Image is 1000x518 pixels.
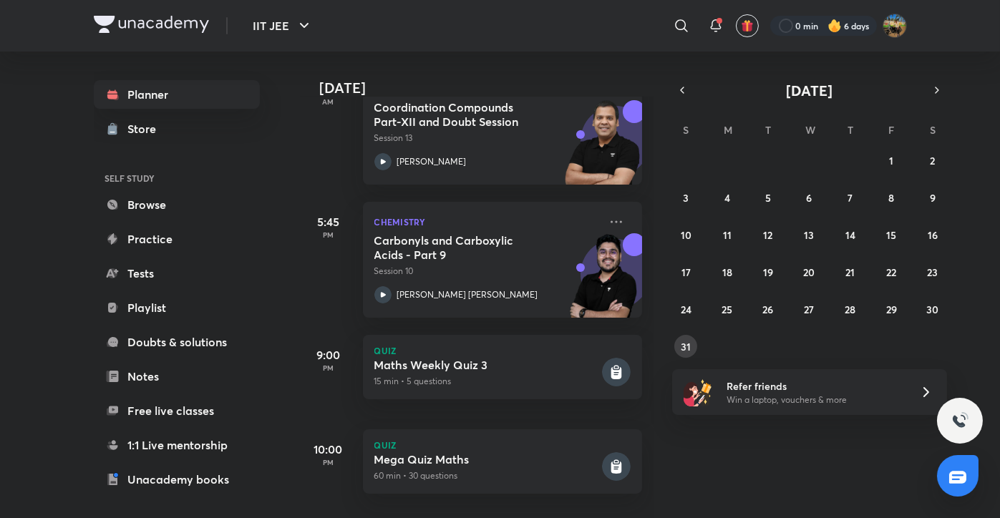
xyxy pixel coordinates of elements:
[786,81,832,100] span: [DATE]
[397,288,538,301] p: [PERSON_NAME] [PERSON_NAME]
[880,186,903,209] button: August 8, 2025
[930,154,935,167] abbr: August 2, 2025
[716,298,739,321] button: August 25, 2025
[723,228,732,242] abbr: August 11, 2025
[374,346,631,355] p: Quiz
[839,260,862,283] button: August 21, 2025
[94,80,260,109] a: Planner
[926,303,938,316] abbr: August 30, 2025
[94,465,260,494] a: Unacademy books
[397,155,467,168] p: [PERSON_NAME]
[845,265,855,279] abbr: August 21, 2025
[684,378,712,406] img: referral
[741,19,754,32] img: avatar
[763,303,774,316] abbr: August 26, 2025
[300,97,357,106] p: AM
[951,412,969,429] img: ttu
[716,223,739,246] button: August 11, 2025
[320,79,656,97] h4: [DATE]
[94,396,260,425] a: Free live classes
[94,293,260,322] a: Playlist
[927,265,938,279] abbr: August 23, 2025
[300,346,357,363] h5: 9:00
[803,265,815,279] abbr: August 20, 2025
[563,233,642,332] img: unacademy
[765,191,771,205] abbr: August 5, 2025
[763,265,773,279] abbr: August 19, 2025
[374,100,553,129] h5: Coordination Compounds Part-XII and Doubt Session
[765,123,771,137] abbr: Tuesday
[921,149,944,172] button: August 2, 2025
[921,223,944,246] button: August 16, 2025
[930,123,936,137] abbr: Saturday
[300,458,357,466] p: PM
[880,260,903,283] button: August 22, 2025
[374,358,599,372] h5: Maths Weekly Quiz 3
[757,223,780,246] button: August 12, 2025
[245,11,321,40] button: IIT JEE
[94,114,260,143] a: Store
[727,394,903,406] p: Win a laptop, vouchers & more
[930,191,936,205] abbr: August 9, 2025
[94,166,260,190] h6: SELF STUDY
[716,260,739,283] button: August 18, 2025
[94,328,260,356] a: Doubts & solutions
[928,228,938,242] abbr: August 16, 2025
[883,14,907,38] img: Shivam Munot
[681,340,691,353] abbr: August 31, 2025
[374,265,599,278] p: Session 10
[921,186,944,209] button: August 9, 2025
[888,123,894,137] abbr: Friday
[94,259,260,288] a: Tests
[674,186,697,209] button: August 3, 2025
[886,228,896,242] abbr: August 15, 2025
[921,260,944,283] button: August 23, 2025
[757,260,780,283] button: August 19, 2025
[880,223,903,246] button: August 15, 2025
[374,375,599,388] p: 15 min • 5 questions
[681,265,691,279] abbr: August 17, 2025
[674,298,697,321] button: August 24, 2025
[94,362,260,391] a: Notes
[681,228,691,242] abbr: August 10, 2025
[374,469,599,482] p: 60 min • 30 questions
[797,186,820,209] button: August 6, 2025
[94,16,209,33] img: Company Logo
[921,298,944,321] button: August 30, 2025
[128,120,165,137] div: Store
[804,228,814,242] abbr: August 13, 2025
[839,223,862,246] button: August 14, 2025
[757,298,780,321] button: August 26, 2025
[727,378,903,394] h6: Refer friends
[683,191,689,205] abbr: August 3, 2025
[880,149,903,172] button: August 1, 2025
[674,260,697,283] button: August 17, 2025
[848,191,853,205] abbr: August 7, 2025
[563,100,642,199] img: unacademy
[757,186,780,209] button: August 5, 2025
[845,228,855,242] abbr: August 14, 2025
[806,191,812,205] abbr: August 6, 2025
[736,14,759,37] button: avatar
[94,190,260,219] a: Browse
[716,186,739,209] button: August 4, 2025
[374,441,631,449] p: Quiz
[683,123,689,137] abbr: Sunday
[94,225,260,253] a: Practice
[848,123,853,137] abbr: Thursday
[300,363,357,372] p: PM
[804,303,814,316] abbr: August 27, 2025
[797,298,820,321] button: August 27, 2025
[674,335,697,358] button: August 31, 2025
[374,213,599,230] p: Chemistry
[880,298,903,321] button: August 29, 2025
[845,303,855,316] abbr: August 28, 2025
[724,123,732,137] abbr: Monday
[724,191,730,205] abbr: August 4, 2025
[94,431,260,459] a: 1:1 Live mentorship
[722,265,732,279] abbr: August 18, 2025
[888,191,894,205] abbr: August 8, 2025
[839,186,862,209] button: August 7, 2025
[886,303,897,316] abbr: August 29, 2025
[374,132,599,145] p: Session 13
